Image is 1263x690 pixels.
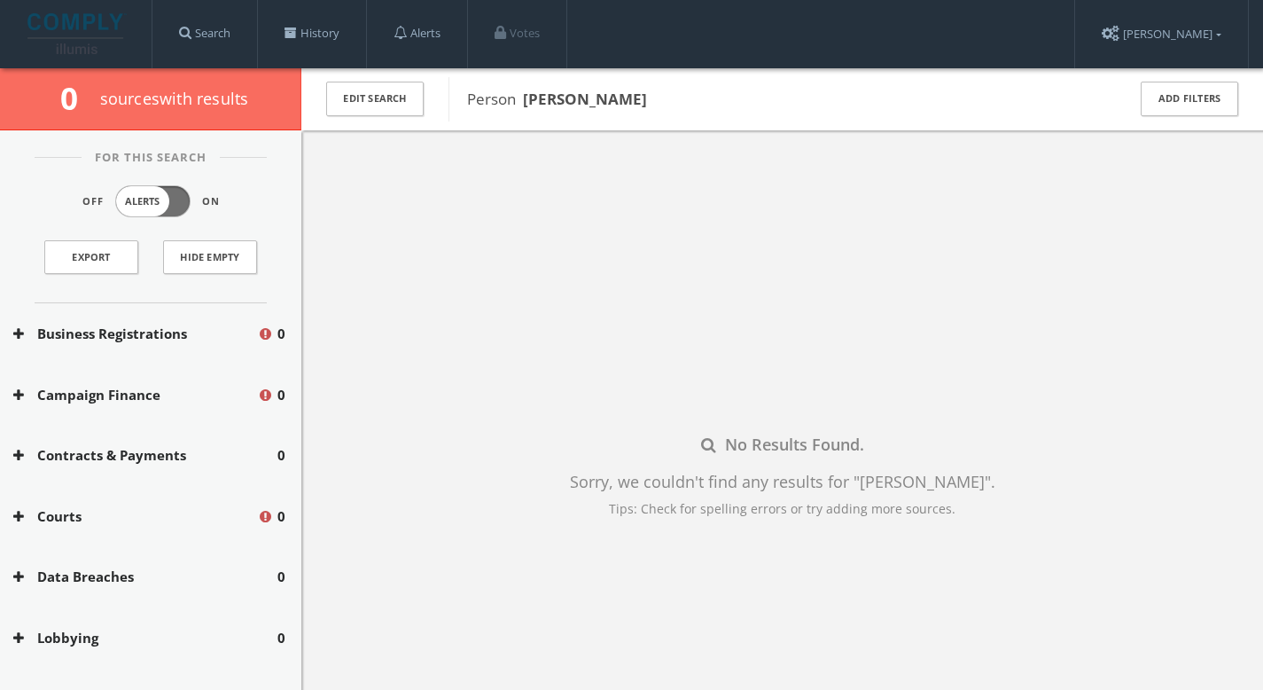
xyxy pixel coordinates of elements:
span: For This Search [82,149,220,167]
span: Person [467,89,647,109]
a: Export [44,240,138,274]
span: 0 [277,324,285,344]
div: No Results Found. [570,433,995,457]
button: Lobbying [13,628,277,648]
button: Campaign Finance [13,385,257,405]
span: 0 [277,385,285,405]
button: Edit Search [326,82,424,116]
span: source s with results [100,88,249,109]
button: Business Registrations [13,324,257,344]
span: 0 [277,506,285,527]
b: [PERSON_NAME] [523,89,647,109]
div: Sorry, we couldn't find any results for " [PERSON_NAME] " . [570,470,995,494]
button: Hide Empty [163,240,257,274]
div: Tips: Check for spelling errors or try adding more sources. [570,499,995,518]
button: Add Filters [1141,82,1238,116]
span: Off [82,194,104,209]
img: illumis [27,13,127,54]
span: 0 [277,445,285,466]
span: 0 [60,77,93,119]
button: Data Breaches [13,567,277,587]
button: Courts [13,506,257,527]
button: Contracts & Payments [13,445,277,466]
span: On [202,194,220,209]
span: 0 [277,567,285,587]
span: 0 [277,628,285,648]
